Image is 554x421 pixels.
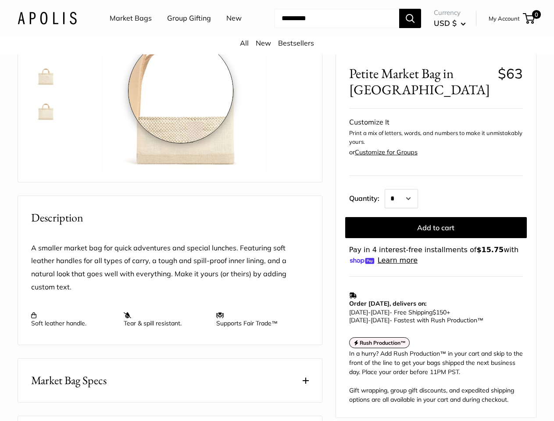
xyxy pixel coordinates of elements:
span: Market Bag Specs [31,372,107,389]
span: - [368,308,371,316]
span: Petite Market Bag in [GEOGRAPHIC_DATA] [349,65,491,98]
a: Bestsellers [278,39,314,47]
h2: Description [31,209,309,226]
a: Customize for Groups [355,148,418,156]
img: Petite Market Bag in Oat [31,93,59,121]
strong: Rush Production™ [360,339,406,346]
label: Quantity: [349,186,385,208]
a: Market Bags [110,12,152,25]
span: $63 [498,65,523,82]
a: All [240,39,249,47]
span: [DATE] [349,316,368,324]
span: - [368,316,371,324]
a: My Account [489,13,520,24]
img: Apolis [18,12,77,25]
input: Search... [275,9,399,28]
button: Market Bag Specs [18,359,322,402]
p: - Free Shipping + [349,308,518,324]
strong: Order [DATE], delivers on: [349,300,426,307]
a: Petite Market Bag in Oat [29,56,61,88]
span: USD $ [434,18,457,28]
span: $150 [432,308,447,316]
div: or [349,146,418,158]
button: USD $ [434,16,466,30]
span: Currency [434,7,466,19]
img: Petite Market Bag in Oat [31,58,59,86]
button: Search [399,9,421,28]
a: New [256,39,271,47]
button: Add to cart [345,217,527,238]
span: 0 [532,10,541,19]
a: Group Gifting [167,12,211,25]
p: Soft leather handle. [31,311,115,327]
div: In a hurry? Add Rush Production™ in your cart and skip to the front of the line to get your bags ... [349,349,523,404]
a: Petite Market Bag in Oat [29,91,61,123]
a: New [226,12,242,25]
span: - Fastest with Rush Production™ [349,316,483,324]
span: [DATE] [371,308,390,316]
a: 0 [524,13,535,24]
span: [DATE] [371,316,390,324]
p: Supports Fair Trade™ [216,311,300,327]
span: [DATE] [349,308,368,316]
div: Customize It [349,116,523,129]
p: A smaller market bag for quick adventures and special lunches. Featuring soft leather handles for... [31,242,309,294]
p: Tear & spill resistant. [124,311,207,327]
p: Print a mix of letters, words, and numbers to make it unmistakably yours. [349,129,523,146]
